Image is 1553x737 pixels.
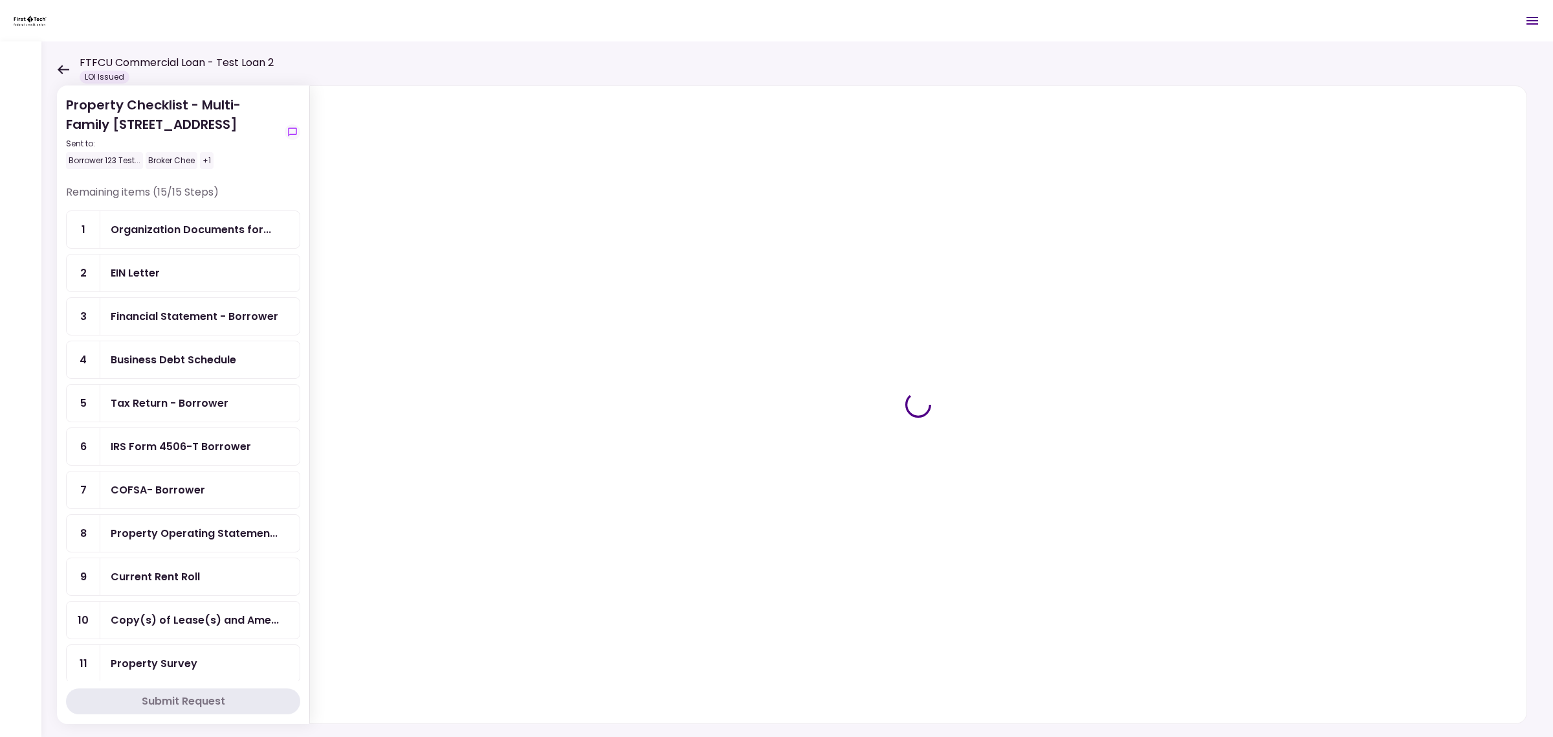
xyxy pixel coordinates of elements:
a: 3Financial Statement - Borrower [66,297,300,335]
div: Current Rent Roll [111,569,200,585]
div: Organization Documents for Borrowing Entity [111,221,271,238]
div: IRS Form 4506-T Borrower [111,438,251,455]
a: 7COFSA- Borrower [66,471,300,509]
a: 9Current Rent Roll [66,558,300,596]
div: 7 [67,471,100,508]
div: Copy(s) of Lease(s) and Amendment(s) [111,612,279,628]
div: Tax Return - Borrower [111,395,228,411]
img: Partner icon [13,11,47,30]
button: Submit Request [66,688,300,714]
div: 1 [67,211,100,248]
div: Business Debt Schedule [111,352,236,368]
div: 9 [67,558,100,595]
a: 11Property Survey [66,644,300,683]
div: 3 [67,298,100,335]
h1: FTFCU Commercial Loan - Test Loan 2 [80,55,274,71]
a: 8Property Operating Statements [66,514,300,552]
a: 2EIN Letter [66,254,300,292]
div: 5 [67,385,100,422]
a: 6IRS Form 4506-T Borrower [66,427,300,466]
div: COFSA- Borrower [111,482,205,498]
div: EIN Letter [111,265,160,281]
div: Submit Request [142,694,225,709]
a: 10Copy(s) of Lease(s) and Amendment(s) [66,601,300,639]
button: Open menu [1517,5,1548,36]
div: Remaining items (15/15 Steps) [66,185,300,210]
div: Property Survey [111,655,197,672]
button: show-messages [285,124,300,140]
a: 5Tax Return - Borrower [66,384,300,422]
a: 4Business Debt Schedule [66,341,300,379]
div: +1 [200,152,214,169]
div: Property Checklist - Multi-Family [STREET_ADDRESS] [66,95,280,169]
div: Broker Chee [146,152,197,169]
div: 11 [67,645,100,682]
div: 10 [67,602,100,639]
div: Property Operating Statements [111,525,278,541]
div: LOI Issued [80,71,129,84]
div: Sent to: [66,138,280,150]
a: 1Organization Documents for Borrowing Entity [66,210,300,249]
div: Borrower 123 Test... [66,152,143,169]
div: 4 [67,341,100,378]
div: 6 [67,428,100,465]
div: 2 [67,255,100,291]
div: Financial Statement - Borrower [111,308,278,324]
div: 8 [67,515,100,552]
